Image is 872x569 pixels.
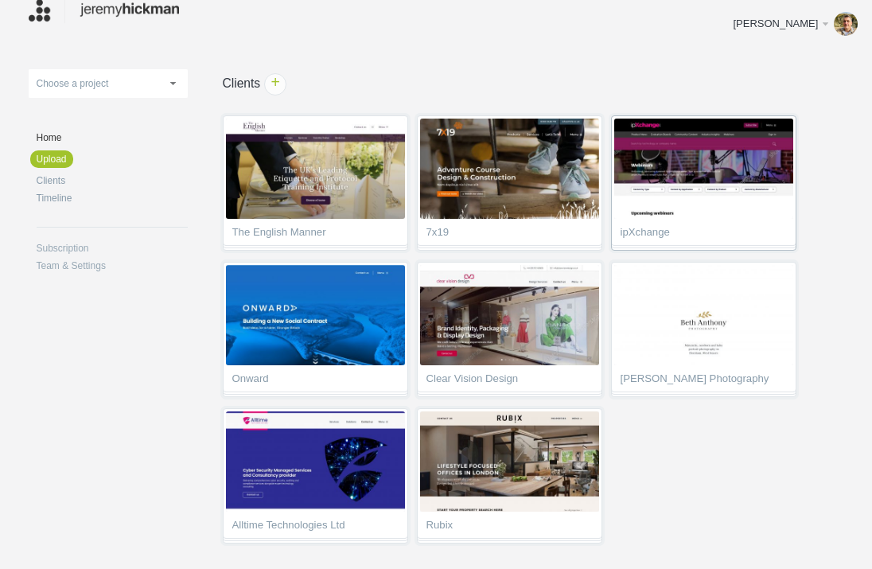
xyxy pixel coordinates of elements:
[232,227,399,243] span: The English Manner
[226,119,405,219] img: jeremyhickman_xqfk2x_v9_thumb.jpg
[417,262,602,397] a: Clear Vision Design
[37,133,188,142] a: Home
[232,520,399,536] span: Alltime Technologies Ltd
[417,115,602,251] a: 7x19
[37,78,109,89] span: Choose a project
[37,193,188,203] a: Timeline
[621,373,787,389] span: [PERSON_NAME] Photography
[611,262,796,397] a: [PERSON_NAME] Photography
[37,176,188,185] a: Clients
[232,373,399,389] span: Onward
[264,73,286,95] a: +
[611,115,796,251] a: ipXchange
[733,16,819,32] div: [PERSON_NAME]
[614,265,793,365] img: jeremyhickman_z8yxcp_thumb.jpg
[721,8,864,40] a: [PERSON_NAME]
[226,265,405,365] img: jeremyhickman_yrdcrq_thumb.jpg
[426,520,593,536] span: Rubix
[420,119,599,219] img: jeremyhickman_jf8xmi_v2_thumb.jpg
[265,74,286,95] span: +
[417,408,602,544] a: Rubix
[426,227,593,243] span: 7x19
[186,77,854,90] h1: Clients
[37,244,188,253] a: Subscription
[37,261,188,271] a: Team & Settings
[420,265,599,365] img: jeremyhickman_9sd1h4_v2_thumb.jpg
[426,373,593,389] span: Clear Vision Design
[223,408,408,544] a: Alltime Technologies Ltd
[420,411,599,512] img: jeremyhickman_0xh5z0_thumb.jpg
[614,119,793,219] img: jeremyhickman_4o6snd_thumb.jpg
[621,227,787,243] span: ipXchange
[223,115,408,251] a: The English Manner
[223,262,408,397] a: Onward
[30,150,73,168] a: Upload
[226,411,405,512] img: jeremyhickman_etvhvt_thumb.jpg
[834,12,858,36] img: b519333ec108e72885a1c333a6030d69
